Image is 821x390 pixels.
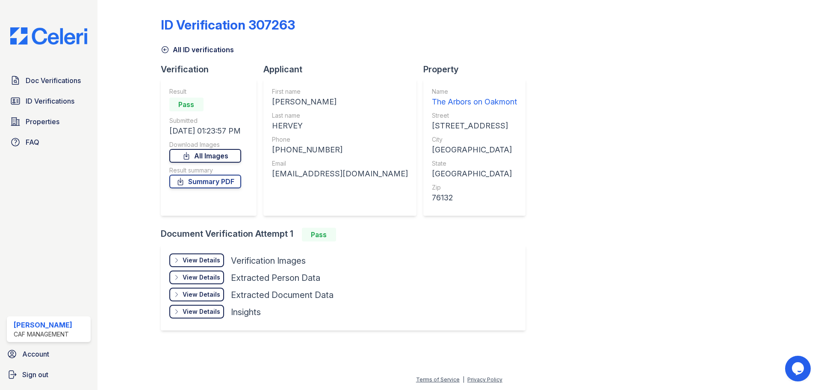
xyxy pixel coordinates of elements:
div: | [463,376,464,383]
iframe: chat widget [785,356,812,381]
div: Submitted [169,116,241,125]
div: 76132 [432,192,517,204]
a: Terms of Service [416,376,460,383]
a: Doc Verifications [7,72,91,89]
span: Account [22,349,49,359]
div: Result [169,87,241,96]
a: Name The Arbors on Oakmont [432,87,517,108]
a: Privacy Policy [467,376,502,383]
div: ID Verification 307263 [161,17,295,33]
div: Phone [272,135,408,144]
a: All Images [169,149,241,163]
div: City [432,135,517,144]
div: Extracted Document Data [231,289,334,301]
div: CAF Management [14,330,72,339]
div: Pass [169,98,204,111]
div: [EMAIL_ADDRESS][DOMAIN_NAME] [272,168,408,180]
img: CE_Logo_Blue-a8612792a0a2168367f1c8372b55b34899dd931a85d93a1a3d3e32e68fde9ad4.png [3,27,94,45]
div: HERVEY [272,120,408,132]
div: The Arbors on Oakmont [432,96,517,108]
div: Property [423,63,532,75]
div: State [432,159,517,168]
a: Sign out [3,366,94,383]
div: Pass [302,228,336,241]
div: First name [272,87,408,96]
div: Zip [432,183,517,192]
div: View Details [183,273,220,282]
div: Applicant [263,63,423,75]
div: Download Images [169,140,241,149]
span: Doc Verifications [26,75,81,86]
span: Properties [26,116,59,127]
div: [DATE] 01:23:57 PM [169,125,241,137]
span: Sign out [22,369,48,380]
div: [GEOGRAPHIC_DATA] [432,168,517,180]
a: ID Verifications [7,92,91,110]
div: Name [432,87,517,96]
div: Document Verification Attempt 1 [161,228,532,241]
div: [PHONE_NUMBER] [272,144,408,156]
div: [PERSON_NAME] [14,320,72,330]
div: Street [432,111,517,120]
div: View Details [183,290,220,299]
div: Last name [272,111,408,120]
div: [GEOGRAPHIC_DATA] [432,144,517,156]
div: View Details [183,256,220,265]
div: Result summary [169,166,241,175]
a: Properties [7,113,91,130]
div: Verification [161,63,263,75]
a: FAQ [7,134,91,151]
a: Summary PDF [169,175,241,188]
div: [STREET_ADDRESS] [432,120,517,132]
span: FAQ [26,137,39,147]
div: Email [272,159,408,168]
div: Extracted Person Data [231,272,320,284]
div: Verification Images [231,255,306,267]
a: All ID verifications [161,45,234,55]
div: View Details [183,307,220,316]
div: Insights [231,306,261,318]
div: [PERSON_NAME] [272,96,408,108]
span: ID Verifications [26,96,74,106]
a: Account [3,345,94,363]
